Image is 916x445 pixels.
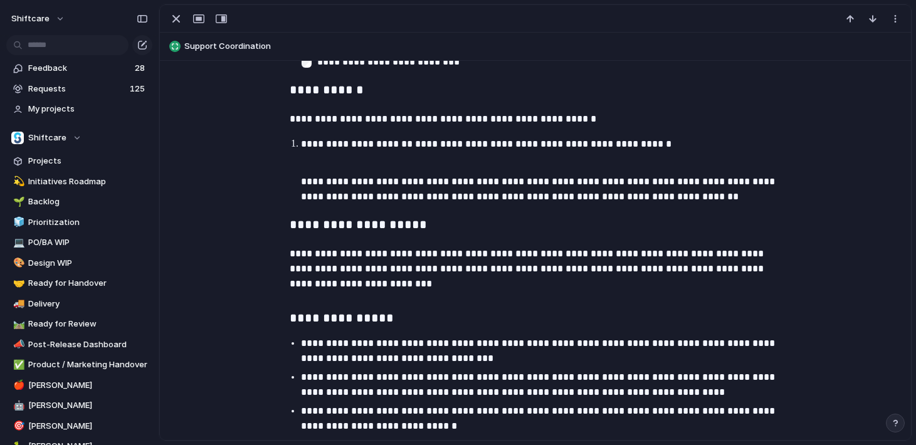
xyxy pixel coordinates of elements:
[11,216,24,229] button: 🧊
[11,379,24,392] button: 🍎
[11,359,24,371] button: ✅
[28,83,126,95] span: Requests
[6,396,152,415] a: 🤖[PERSON_NAME]
[28,257,148,270] span: Design WIP
[28,318,148,330] span: Ready for Review
[11,298,24,310] button: 🚚
[28,379,148,392] span: [PERSON_NAME]
[166,36,905,56] button: Support Coordination
[6,59,152,78] a: Feedback28
[6,274,152,293] a: 🤝Ready for Handover
[13,399,22,413] div: 🤖
[28,155,148,167] span: Projects
[28,359,148,371] span: Product / Marketing Handover
[28,103,148,115] span: My projects
[28,236,148,249] span: PO/BA WIP
[28,298,148,310] span: Delivery
[13,296,22,311] div: 🚚
[28,338,148,351] span: Post-Release Dashboard
[6,9,71,29] button: shiftcare
[6,128,152,147] button: Shiftcare
[11,318,24,330] button: 🛤️
[13,256,22,270] div: 🎨
[6,315,152,333] a: 🛤️Ready for Review
[28,62,131,75] span: Feedback
[28,399,148,412] span: [PERSON_NAME]
[135,62,147,75] span: 28
[6,376,152,395] a: 🍎[PERSON_NAME]
[13,174,22,189] div: 💫
[13,276,22,291] div: 🤝
[13,378,22,392] div: 🍎
[13,358,22,372] div: ✅
[28,216,148,229] span: Prioritization
[13,337,22,352] div: 📣
[6,295,152,313] a: 🚚Delivery
[13,195,22,209] div: 🌱
[28,420,148,432] span: [PERSON_NAME]
[11,338,24,351] button: 📣
[6,152,152,170] a: Projects
[130,83,147,95] span: 125
[184,40,905,53] span: Support Coordination
[6,417,152,436] a: 🎯[PERSON_NAME]
[6,100,152,118] a: My projects
[6,254,152,273] a: 🎨Design WIP
[11,277,24,290] button: 🤝
[28,175,148,188] span: Initiatives Roadmap
[11,196,24,208] button: 🌱
[6,335,152,354] a: 📣Post-Release Dashboard
[11,13,50,25] span: shiftcare
[11,420,24,432] button: 🎯
[11,236,24,249] button: 💻
[6,192,152,211] a: 🌱Backlog
[13,317,22,332] div: 🛤️
[28,277,148,290] span: Ready for Handover
[6,355,152,374] a: ✅Product / Marketing Handover
[28,196,148,208] span: Backlog
[11,175,24,188] button: 💫
[28,132,66,144] span: Shiftcare
[13,215,22,229] div: 🧊
[11,257,24,270] button: 🎨
[6,213,152,232] a: 🧊Prioritization
[6,233,152,252] a: 💻PO/BA WIP
[6,80,152,98] a: Requests125
[6,172,152,191] a: 💫Initiatives Roadmap
[13,236,22,250] div: 💻
[13,419,22,433] div: 🎯
[11,399,24,412] button: 🤖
